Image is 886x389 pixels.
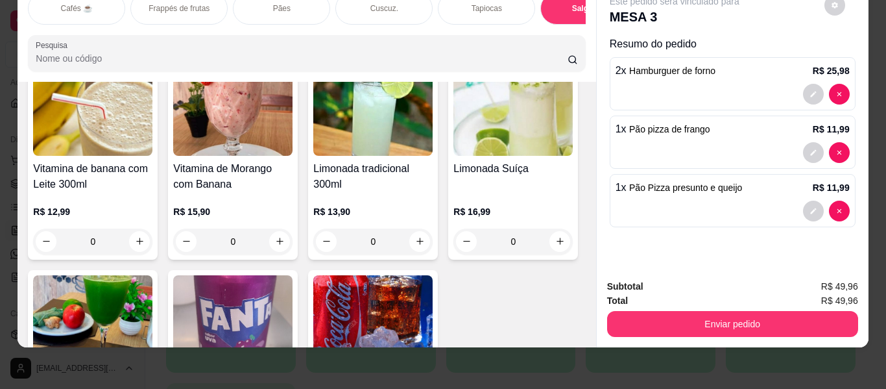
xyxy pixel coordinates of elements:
button: decrease-product-quantity [36,231,56,252]
img: product-image [313,275,433,357]
h4: Vitamina de banana com Leite 300ml [33,161,152,192]
img: product-image [33,75,152,156]
span: Pão Pizza presunto e queijo [629,182,742,193]
span: Hamburguer de forno [629,66,715,76]
h4: Vitamina de Morango com Banana [173,161,293,192]
span: Pão pizza de frango [629,124,710,134]
button: decrease-product-quantity [829,142,850,163]
button: decrease-product-quantity [829,201,850,221]
button: increase-product-quantity [269,231,290,252]
p: Cafés ☕ [60,3,93,14]
button: decrease-product-quantity [829,84,850,105]
span: R$ 49,96 [821,279,858,294]
p: R$ 12,99 [33,205,152,218]
img: product-image [313,75,433,156]
p: Resumo do pedido [610,36,856,52]
p: R$ 13,90 [313,205,433,218]
label: Pesquisa [36,40,72,51]
p: R$ 16,99 [453,205,573,218]
button: decrease-product-quantity [176,231,197,252]
p: 1 x [616,121,710,137]
input: Pesquisa [36,52,568,65]
img: product-image [173,75,293,156]
button: Enviar pedido [607,311,858,337]
strong: Total [607,295,628,306]
p: Pães [273,3,291,14]
img: product-image [33,275,152,357]
h4: Limonada Suíça [453,161,573,177]
button: decrease-product-quantity [803,84,824,105]
p: Frappés de frutas [149,3,210,14]
p: Tapiocas [472,3,502,14]
img: product-image [173,275,293,357]
p: Salgados [572,3,606,14]
button: decrease-product-quantity [456,231,477,252]
button: increase-product-quantity [549,231,570,252]
p: R$ 25,98 [813,64,850,77]
button: decrease-product-quantity [803,142,824,163]
button: decrease-product-quantity [803,201,824,221]
button: decrease-product-quantity [316,231,337,252]
button: increase-product-quantity [409,231,430,252]
p: MESA 3 [610,8,739,26]
button: increase-product-quantity [129,231,150,252]
strong: Subtotal [607,281,643,292]
h4: Limonada tradicional 300ml [313,161,433,192]
p: 2 x [616,63,715,79]
span: R$ 49,96 [821,294,858,308]
p: Cuscuz. [370,3,398,14]
p: R$ 11,99 [813,123,850,136]
p: 1 x [616,180,743,195]
p: R$ 15,90 [173,205,293,218]
p: R$ 11,99 [813,181,850,194]
img: product-image [453,75,573,156]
